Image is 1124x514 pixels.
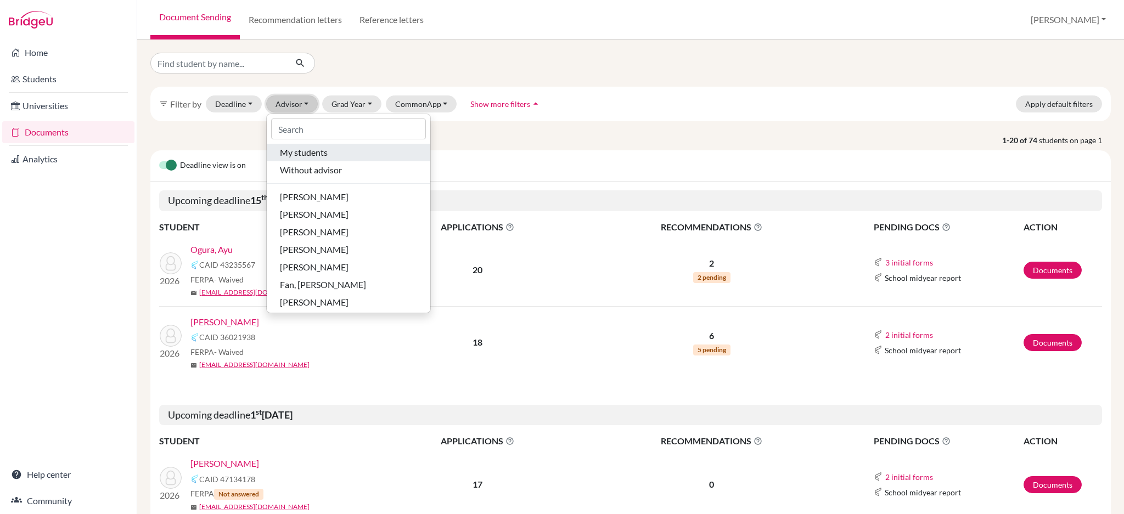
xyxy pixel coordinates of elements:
[1002,134,1039,146] strong: 1-20 of 74
[261,193,268,202] sup: th
[577,329,847,342] p: 6
[199,331,255,343] span: CAID 36021938
[256,408,262,416] sup: st
[1016,95,1102,112] button: Apply default filters
[214,347,244,357] span: - Waived
[190,457,259,470] a: [PERSON_NAME]
[577,478,847,491] p: 0
[160,489,182,502] p: 2026
[473,479,482,489] b: 17
[874,330,883,339] img: Common App logo
[271,118,426,139] input: Search
[190,315,259,329] a: [PERSON_NAME]
[250,194,299,206] b: 15 [DATE]
[214,275,244,284] span: - Waived
[874,221,1022,234] span: PENDING DOCS
[160,274,182,287] p: 2026
[159,99,168,108] i: filter_list
[159,405,1102,426] h5: Upcoming deadline
[280,225,349,239] span: [PERSON_NAME]
[267,188,430,206] button: [PERSON_NAME]
[280,163,342,177] span: Without advisor
[874,273,883,282] img: Common App logo
[885,256,934,269] button: 3 initial forms
[280,296,349,309] span: [PERSON_NAME]
[280,190,349,204] span: [PERSON_NAME]
[2,68,134,90] a: Students
[473,264,482,275] b: 20
[693,344,730,355] span: 5 pending
[473,337,482,347] b: 18
[190,475,199,483] img: Common App logo
[379,221,576,234] span: APPLICATIONS
[267,293,430,311] button: [PERSON_NAME]
[190,261,199,269] img: Common App logo
[577,434,847,448] span: RECOMMENDATIONS
[190,333,199,342] img: Common App logo
[160,347,182,360] p: 2026
[1024,476,1082,493] a: Documents
[322,95,381,112] button: Grad Year
[159,190,1102,211] h5: Upcoming deadline
[280,261,349,274] span: [PERSON_NAME]
[159,220,379,234] th: STUDENT
[267,276,430,293] button: Fan, [PERSON_NAME]
[885,272,961,284] span: School midyear report
[266,114,431,313] div: Advisor
[199,502,310,512] a: [EMAIL_ADDRESS][DOMAIN_NAME]
[2,121,134,143] a: Documents
[190,290,197,296] span: mail
[190,243,233,256] a: Ogura, Ayu
[470,99,530,109] span: Show more filters
[874,472,883,481] img: Common App logo
[159,434,379,448] th: STUDENT
[280,278,366,291] span: Fan, [PERSON_NAME]
[267,161,430,179] button: Without advisor
[1023,434,1102,448] th: ACTION
[9,11,53,29] img: Bridge-U
[885,344,961,356] span: School midyear report
[266,95,318,112] button: Advisor
[199,360,310,370] a: [EMAIL_ADDRESS][DOMAIN_NAME]
[386,95,457,112] button: CommonApp
[280,146,328,159] span: My students
[577,221,847,234] span: RECOMMENDATIONS
[280,208,349,221] span: [PERSON_NAME]
[1023,220,1102,234] th: ACTION
[267,223,430,241] button: [PERSON_NAME]
[180,159,246,172] span: Deadline view is on
[1024,334,1082,351] a: Documents
[190,274,244,285] span: FERPA
[190,362,197,369] span: mail
[885,471,934,483] button: 2 initial forms
[199,473,255,485] span: CAID 47134178
[1039,134,1111,146] span: students on page 1
[530,98,541,109] i: arrow_drop_up
[170,99,201,109] span: Filter by
[874,258,883,267] img: Common App logo
[190,488,263,500] span: FERPA
[2,490,134,512] a: Community
[2,95,134,117] a: Universities
[190,346,244,358] span: FERPA
[214,489,263,500] span: Not answered
[1026,9,1111,30] button: [PERSON_NAME]
[150,53,286,74] input: Find student by name...
[267,258,430,276] button: [PERSON_NAME]
[280,243,349,256] span: [PERSON_NAME]
[2,148,134,170] a: Analytics
[199,259,255,270] span: CAID 43235567
[267,206,430,223] button: [PERSON_NAME]
[1024,262,1082,279] a: Documents
[160,252,182,274] img: Ogura, Ayu
[267,144,430,161] button: My students
[267,241,430,258] button: [PERSON_NAME]
[577,257,847,270] p: 2
[2,42,134,64] a: Home
[379,434,576,448] span: APPLICATIONS
[2,464,134,485] a: Help center
[461,95,550,112] button: Show more filtersarrow_drop_up
[199,287,310,297] a: [EMAIL_ADDRESS][DOMAIN_NAME]
[206,95,262,112] button: Deadline
[885,487,961,498] span: School midyear report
